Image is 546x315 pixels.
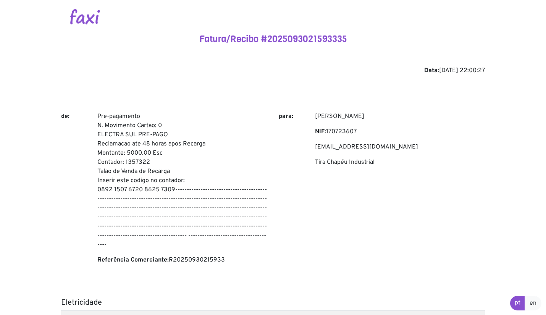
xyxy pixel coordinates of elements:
[61,298,485,307] h5: Eletricidade
[315,142,485,152] p: [EMAIL_ADDRESS][DOMAIN_NAME]
[61,113,69,120] b: de:
[97,255,267,265] p: R20250930215933
[525,296,541,310] a: en
[61,66,485,75] div: [DATE] 22:00:27
[510,296,525,310] a: pt
[97,112,267,249] p: Pre-pagamento N. Movimento Cartao: 0 ELECTRA SUL PRE-PAGO Reclamacao ate 48 horas apos Recarga Mo...
[315,112,485,121] p: [PERSON_NAME]
[315,128,326,136] b: NIF:
[97,256,169,264] b: Referência Comerciante:
[315,127,485,136] p: 170723607
[279,113,293,120] b: para:
[315,158,485,167] p: Tira Chapéu Industrial
[424,67,439,74] b: Data:
[61,34,485,45] h4: Fatura/Recibo #2025093021593335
